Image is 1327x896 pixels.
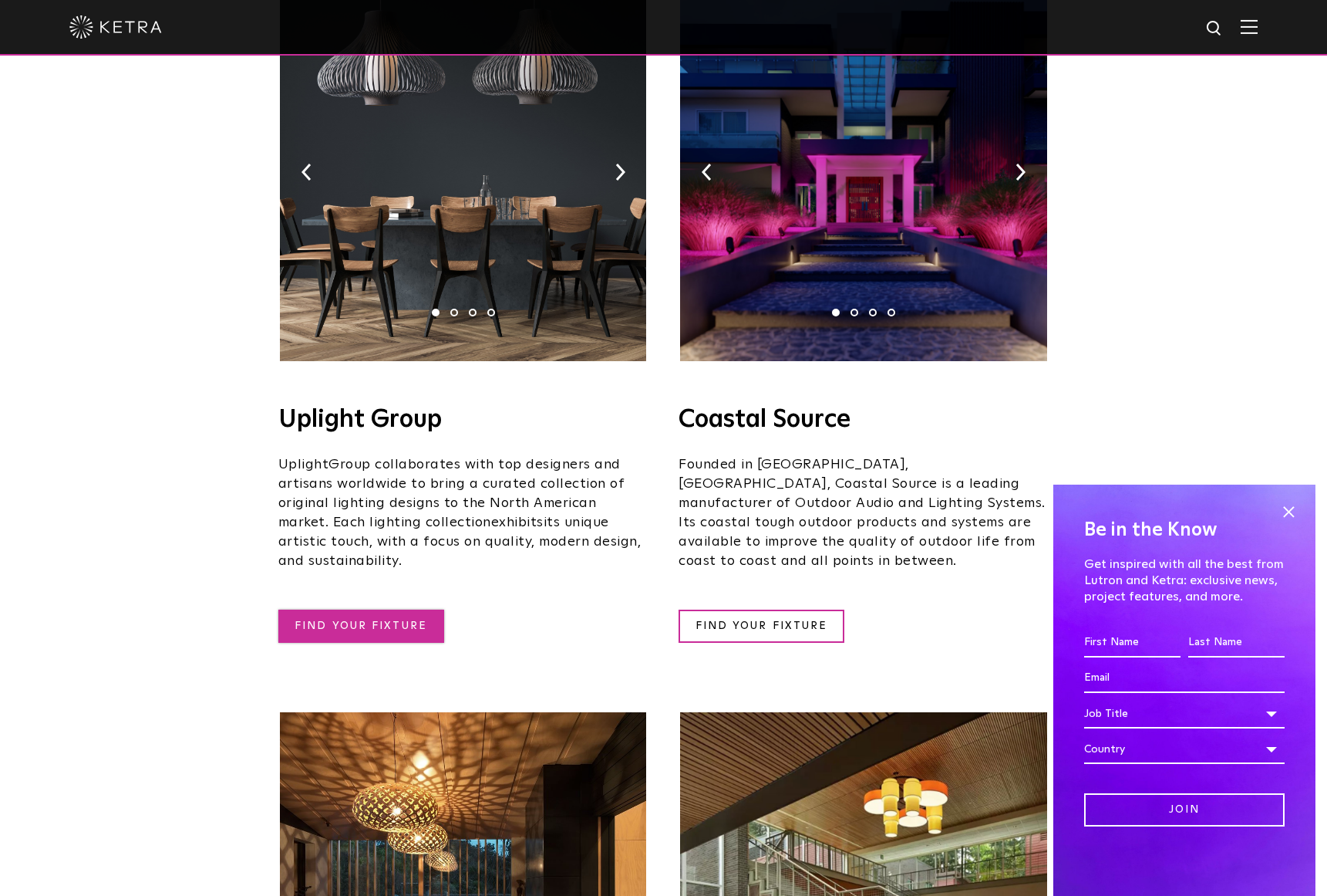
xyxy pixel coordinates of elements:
div: Job Title [1084,699,1285,729]
input: Last Name [1188,628,1285,658]
img: search icon [1205,19,1224,39]
img: arrow-left-black.svg [301,164,312,181]
span: Uplight [278,458,329,472]
img: arrow-right-black.svg [1015,164,1026,181]
img: arrow-left-black.svg [702,164,712,181]
span: Founded in [GEOGRAPHIC_DATA], [GEOGRAPHIC_DATA], Coastal Source is a leading manufacturer of Outd... [679,458,1046,568]
h4: Uplight Group [278,407,648,432]
span: its unique artistic touch, with a focus on quality, modern design, and sustainability. [278,516,642,568]
a: FIND YOUR FIXTURE [278,610,444,643]
div: Country [1084,735,1285,764]
img: Hamburger%20Nav.svg [1241,19,1258,34]
span: Group collaborates with top designers and artisans worldwide to bring a curated collection of ori... [278,458,625,529]
input: Join [1084,793,1285,827]
p: Get inspired with all the best from Lutron and Ketra: exclusive news, project features, and more. [1084,556,1285,604]
h4: Be in the Know [1084,516,1285,545]
span: exhibits [491,516,544,529]
input: Email [1084,664,1285,693]
input: First Name [1084,628,1180,658]
a: FIND YOUR FIXTURE [679,610,844,643]
img: arrow-right-black.svg [615,164,625,181]
h4: Coastal Source [679,407,1049,432]
img: ketra-logo-2019-white [69,15,162,39]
